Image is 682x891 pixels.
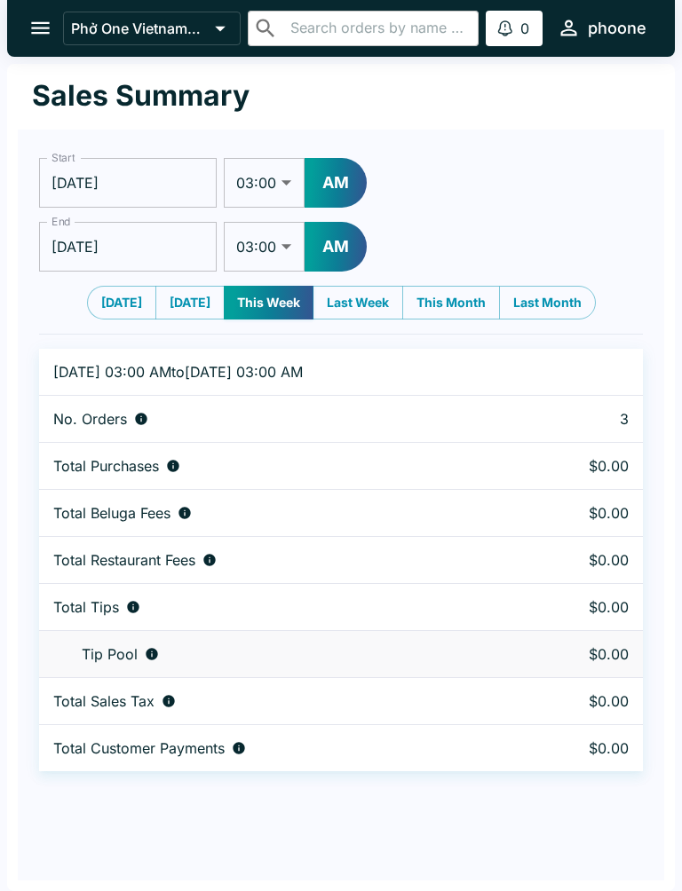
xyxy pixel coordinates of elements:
[313,286,403,319] button: Last Week
[538,504,629,522] p: $0.00
[520,20,529,37] p: 0
[305,158,367,208] button: AM
[588,18,646,39] div: phoone
[53,457,510,475] div: Aggregate order subtotals
[538,645,629,663] p: $0.00
[402,286,500,319] button: This Month
[82,645,138,663] p: Tip Pool
[53,692,155,710] p: Total Sales Tax
[18,5,63,51] button: open drawer
[538,410,629,428] p: 3
[39,158,217,208] input: Choose date, selected date is Aug 31, 2025
[87,286,156,319] button: [DATE]
[538,739,629,757] p: $0.00
[53,598,119,616] p: Total Tips
[53,410,127,428] p: No. Orders
[53,551,510,569] div: Fees paid by diners to restaurant
[53,410,510,428] div: Number of orders placed
[499,286,596,319] button: Last Month
[32,78,250,114] h1: Sales Summary
[224,286,313,319] button: This Week
[53,739,225,757] p: Total Customer Payments
[63,12,241,45] button: Phở One Vietnamese Restaurant
[53,645,510,663] div: Tips unclaimed by a waiter
[155,286,225,319] button: [DATE]
[538,692,629,710] p: $0.00
[53,457,159,475] p: Total Purchases
[53,504,510,522] div: Fees paid by diners to Beluga
[53,363,510,381] p: [DATE] 03:00 AM to [DATE] 03:00 AM
[53,692,510,710] div: Sales tax paid by diners
[538,598,629,616] p: $0.00
[538,457,629,475] p: $0.00
[550,9,654,47] button: phoone
[53,598,510,616] div: Combined individual and pooled tips
[39,222,217,272] input: Choose date, selected date is Sep 5, 2025
[538,551,629,569] p: $0.00
[53,504,170,522] p: Total Beluga Fees
[305,222,367,272] button: AM
[53,739,510,757] div: Total amount paid for orders by diners
[53,551,195,569] p: Total Restaurant Fees
[52,214,71,229] label: End
[285,16,471,41] input: Search orders by name or phone number
[71,20,208,37] p: Phở One Vietnamese Restaurant
[52,150,75,165] label: Start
